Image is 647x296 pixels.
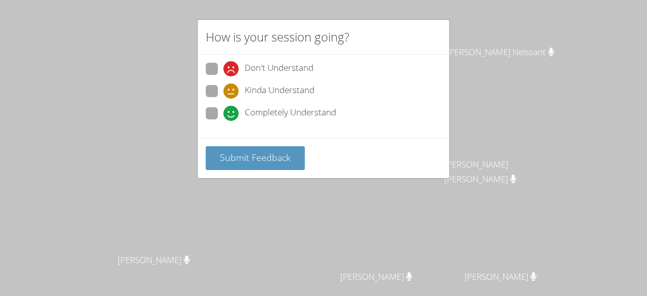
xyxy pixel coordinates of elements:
[220,151,291,163] span: Submit Feedback
[206,146,305,170] button: Submit Feedback
[206,28,349,46] h2: How is your session going?
[245,61,313,76] span: Don't Understand
[245,106,336,121] span: Completely Understand
[245,83,314,99] span: Kinda Understand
